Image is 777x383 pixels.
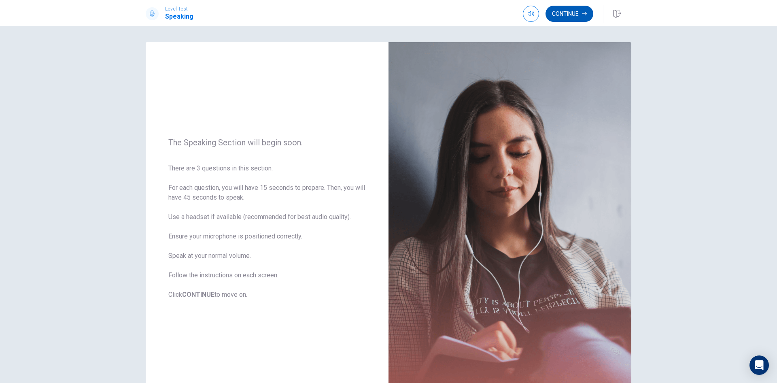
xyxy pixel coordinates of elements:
b: CONTINUE [182,291,214,298]
div: Open Intercom Messenger [749,355,769,375]
span: The Speaking Section will begin soon. [168,138,366,147]
span: There are 3 questions in this section. For each question, you will have 15 seconds to prepare. Th... [168,164,366,300]
button: Continue [546,6,593,22]
span: Level Test [165,6,193,12]
h1: Speaking [165,12,193,21]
